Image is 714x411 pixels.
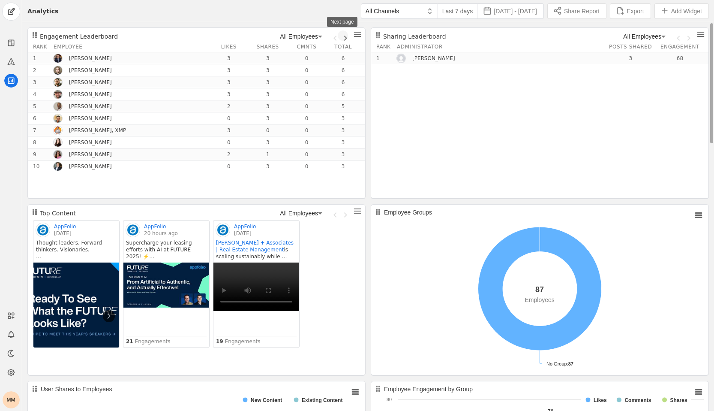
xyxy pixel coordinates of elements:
pre: Thought leaders. Forward thinkers. Visionaries. The speaker lineup is live and growing by the day... [36,239,117,260]
a: AppFolio[DATE]Thought leaders. Forward thinkers. Visionaries.Thespeaker lineup is live and growin... [33,220,120,348]
div: Derek Hines [69,79,144,86]
div: Elizabeth Millar [69,139,144,146]
div: Employee Rank [28,42,54,52]
button: [DATE] - [DATE] [477,3,544,19]
div: Samuel Herring [69,67,144,74]
svg: Employee Groups [371,205,708,375]
img: cache [54,150,62,159]
app-icon-button: Chart context menu [353,30,362,42]
img: cache [54,102,62,111]
a: [PERSON_NAME] + Associates | Real Estate Management [216,240,295,253]
pre: Supercharge your leasing efforts with AI at FUTURE 2025! ⚡️ Join AI [DEMOGRAPHIC_DATA], , and App... [126,239,207,260]
app-icon-button: Chart context menu [696,30,705,42]
div: Maxwell Malone [412,55,488,62]
div: Employee Engagement [657,42,708,52]
text: Employee Groups [384,209,432,216]
div: 19 [216,338,223,345]
app-icon-button: Chart context menu [353,206,362,218]
button: Add Widget [654,3,709,19]
div: Engagement Leaderboard [40,32,118,41]
img: cache [54,66,62,75]
div: User Name [397,42,605,52]
span: Share Report [564,7,600,15]
div: Likes [210,42,249,52]
a: AppFolio[DATE][PERSON_NAME] + Associates | Real Estate Managementis scaling sustainably while kee... [213,220,300,348]
img: cache [54,114,62,123]
span: All Employees [280,33,318,40]
text: Likes [594,397,607,403]
div: Number of Posts Shared with Employees [605,42,657,52]
text: No Group: [546,361,573,366]
span: Engagements [225,338,261,345]
div: Ryan Harris [69,91,144,98]
a: [DATE] [54,230,76,237]
div: Matt Kreuter [69,55,144,62]
div: Sharing Leaderboard [383,32,446,41]
span: [DATE] - [DATE] [494,7,537,15]
button: Share Report [547,3,606,19]
div: Top Content [40,209,76,218]
div: Shares [248,42,287,52]
span: All Channels [366,8,399,15]
img: cache [54,78,62,87]
img: cache [36,223,50,237]
span: Engagements [135,338,171,345]
text: New Content [251,397,282,403]
span: Add Widget [671,7,702,15]
text: Employee Engagement by Group [384,386,473,393]
img: cache [54,138,62,147]
img: undefined [123,263,209,308]
div: Guneet Singh, XMP [69,127,144,134]
text: Shares [670,397,687,403]
div: Stephanie Phelan [69,151,144,158]
div: Olufemi Adedeji [69,103,144,110]
button: Export [610,3,651,19]
a: [DATE] [234,230,256,237]
img: cache [54,162,62,171]
img: cache [54,54,62,63]
button: Last 7 days [438,3,478,19]
strong: 87 [535,285,544,294]
text: Existing Content [302,397,342,403]
span: Last 7 days [442,7,473,15]
div: Next page [327,17,357,27]
text: 80 [387,397,392,402]
div: Employee Name [54,42,210,52]
img: cache [54,126,62,135]
a: AppFolio20 hours agoSupercharge your leasing efforts with AI at FUTURE 2025! ⚡️Join AI [DEMOGRAPH... [123,220,210,348]
div: Jeff Johnson [69,115,144,122]
a: AppFolio [54,223,76,230]
img: unknown-user-light.svg [397,54,405,63]
div: Mike Sebastian [69,163,144,170]
a: 20 hours ago [144,230,178,237]
span: All Employees [280,210,318,217]
div: User Rank [371,42,397,52]
span: Export [627,7,644,15]
div: 21 [126,338,133,345]
div: Employees [525,296,555,304]
text: User Shares to Employees [41,386,112,393]
img: cache [216,223,230,237]
pre: is scaling sustainably while keeping their high standards of service intact, thanks to AppFolio! ... [216,239,297,260]
div: Comments [287,42,326,52]
text: Comments [624,397,651,403]
button: Next page [338,30,348,41]
span: All Employees [623,33,661,40]
img: cache [54,90,62,99]
img: cache [33,263,119,370]
img: cache [126,223,140,237]
tspan: 87 [568,361,573,366]
button: MM [3,391,20,408]
a: AppFolio [234,223,256,230]
div: Analytics [27,7,58,15]
a: AppFolio [144,223,166,230]
div: Total Engagements [326,42,365,52]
